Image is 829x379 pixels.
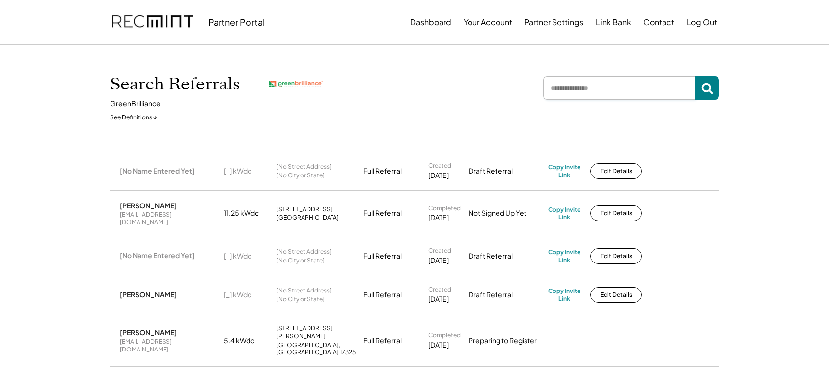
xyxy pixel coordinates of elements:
[363,251,402,261] div: Full Referral
[224,166,271,176] div: [_] kWdc
[428,162,451,170] div: Created
[224,251,271,261] div: [_] kWdc
[548,163,580,178] div: Copy Invite Link
[428,331,461,339] div: Completed
[363,166,402,176] div: Full Referral
[548,287,580,302] div: Copy Invite Link
[469,336,542,346] div: Preparing to Register
[363,290,402,300] div: Full Referral
[428,340,449,350] div: [DATE]
[276,172,325,179] div: [No City or State]
[469,251,542,261] div: Draft Referral
[464,12,512,32] button: Your Account
[687,12,717,32] button: Log Out
[110,74,240,94] h1: Search Referrals
[276,295,325,303] div: [No City or State]
[469,290,542,300] div: Draft Referral
[428,286,451,293] div: Created
[276,341,358,356] div: [GEOGRAPHIC_DATA], [GEOGRAPHIC_DATA] 17325
[428,247,451,255] div: Created
[224,208,271,218] div: 11.25 kWdc
[428,213,449,223] div: [DATE]
[276,324,358,340] div: [STREET_ADDRESS][PERSON_NAME]
[363,208,402,218] div: Full Referral
[120,290,177,299] div: [PERSON_NAME]
[120,166,194,175] div: [No Name Entered Yet]
[276,205,332,213] div: [STREET_ADDRESS]
[110,114,157,122] div: See Definitions ↓
[224,290,271,300] div: [_] kWdc
[469,166,542,176] div: Draft Referral
[428,294,449,304] div: [DATE]
[590,287,642,303] button: Edit Details
[208,16,265,28] div: Partner Portal
[269,81,323,88] img: greenbrilliance.png
[590,205,642,221] button: Edit Details
[110,99,161,109] div: GreenBrilliance
[120,251,194,260] div: [No Name Entered Yet]
[469,208,542,218] div: Not Signed Up Yet
[276,163,332,171] div: [No Street Address]
[590,248,642,264] button: Edit Details
[276,287,332,294] div: [No Street Address]
[120,328,177,337] div: [PERSON_NAME]
[276,214,339,222] div: [GEOGRAPHIC_DATA]
[428,256,449,265] div: [DATE]
[276,257,325,264] div: [No City or State]
[525,12,583,32] button: Partner Settings
[363,336,402,346] div: Full Referral
[596,12,631,32] button: Link Bank
[428,171,449,180] div: [DATE]
[112,5,193,39] img: recmint-logotype%403x.png
[120,211,218,226] div: [EMAIL_ADDRESS][DOMAIN_NAME]
[548,248,580,263] div: Copy Invite Link
[224,336,271,346] div: 5.4 kWdc
[428,204,461,212] div: Completed
[276,248,332,256] div: [No Street Address]
[548,206,580,221] div: Copy Invite Link
[120,201,177,210] div: [PERSON_NAME]
[120,338,218,353] div: [EMAIL_ADDRESS][DOMAIN_NAME]
[410,12,451,32] button: Dashboard
[590,163,642,179] button: Edit Details
[643,12,674,32] button: Contact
